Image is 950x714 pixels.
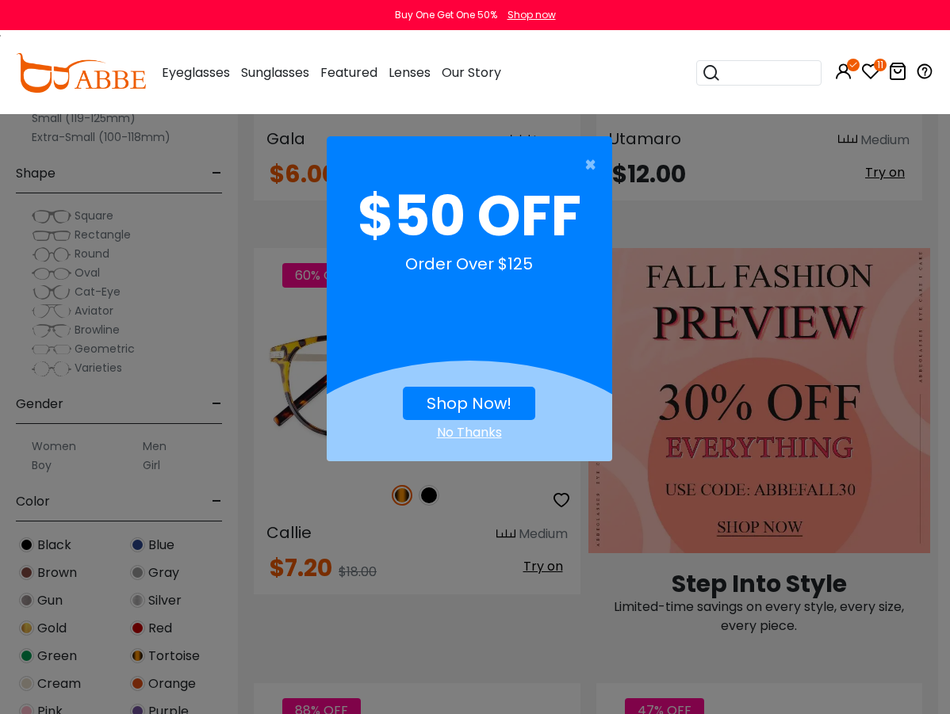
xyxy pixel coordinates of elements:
[584,149,604,181] span: ×
[403,387,535,420] button: Shop Now!
[339,181,599,252] div: $50 OFF
[339,252,599,292] div: Order Over $125
[874,59,887,71] i: 11
[320,63,377,82] span: Featured
[442,63,501,82] span: Our Story
[427,392,511,414] a: Shop Now!
[319,149,604,181] button: Close
[16,53,146,93] img: abbeglasses.com
[861,65,880,83] a: 11
[327,423,612,442] div: Close
[241,63,309,82] span: Sunglasses
[395,8,497,22] div: Buy One Get One 50%
[389,63,431,82] span: Lenses
[500,8,556,21] a: Shop now
[508,8,556,22] div: Shop now
[162,63,230,82] span: Eyeglasses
